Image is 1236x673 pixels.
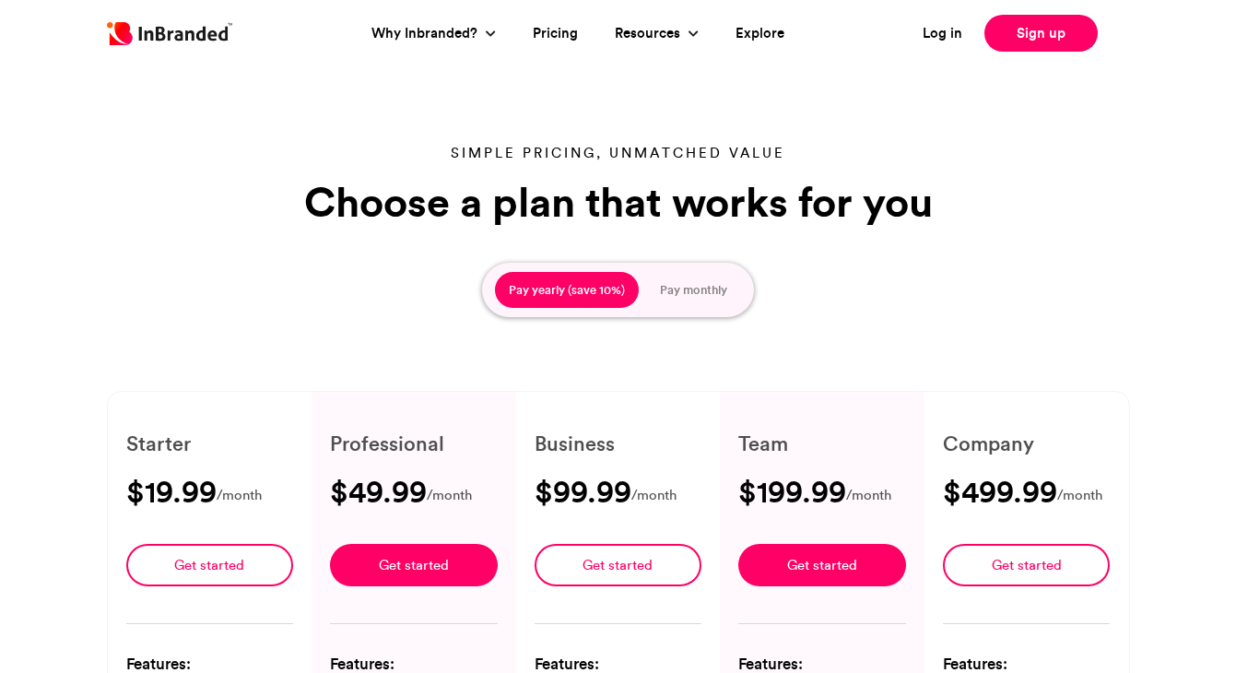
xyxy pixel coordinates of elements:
h1: Choose a plan that works for you [296,178,941,226]
span: /month [1057,484,1102,507]
h3: $499.99 [943,477,1057,506]
button: Pay monthly [646,272,741,309]
a: Pricing [533,23,578,44]
a: Log in [923,23,962,44]
a: Resources [615,23,685,44]
a: Get started [738,544,906,586]
span: /month [427,484,472,507]
h3: $49.99 [330,477,427,506]
h6: Professional [330,429,498,458]
a: Get started [943,544,1111,586]
h3: $199.99 [738,477,846,506]
a: Get started [126,544,294,586]
span: /month [631,484,677,507]
h3: $99.99 [535,477,631,506]
a: Get started [330,544,498,586]
h6: Company [943,429,1111,458]
h3: $19.99 [126,477,217,506]
a: Get started [535,544,702,586]
button: Pay yearly (save 10%) [495,272,639,309]
h6: Starter [126,429,294,458]
h6: Business [535,429,702,458]
p: Simple pricing, unmatched value [296,143,941,163]
a: Why Inbranded? [371,23,482,44]
a: Sign up [984,15,1098,52]
span: /month [846,484,891,507]
h6: Team [738,429,906,458]
img: Inbranded [107,22,232,45]
span: /month [217,484,262,507]
a: Explore [736,23,784,44]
